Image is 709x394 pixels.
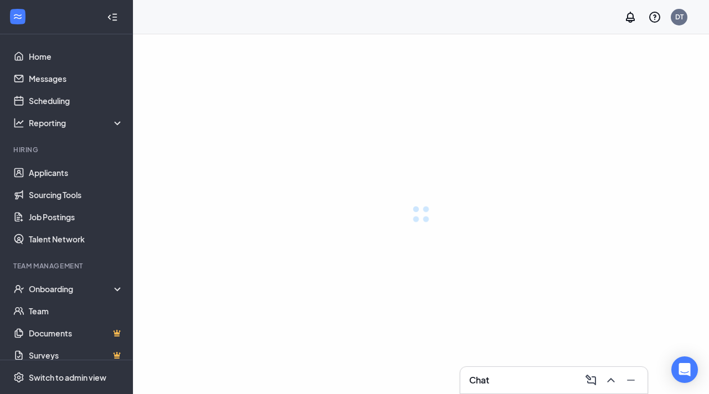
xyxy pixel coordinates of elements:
[29,90,124,112] a: Scheduling
[29,162,124,184] a: Applicants
[29,68,124,90] a: Messages
[584,374,598,387] svg: ComposeMessage
[13,261,121,271] div: Team Management
[29,372,106,383] div: Switch to admin view
[29,300,124,322] a: Team
[29,206,124,228] a: Job Postings
[29,344,124,366] a: SurveysCrown
[624,374,638,387] svg: Minimize
[671,356,698,383] div: Open Intercom Messenger
[13,145,121,154] div: Hiring
[648,11,661,24] svg: QuestionInfo
[13,117,24,128] svg: Analysis
[624,11,637,24] svg: Notifications
[29,45,124,68] a: Home
[29,117,124,128] div: Reporting
[12,11,23,22] svg: WorkstreamLogo
[107,12,118,23] svg: Collapse
[604,374,618,387] svg: ChevronUp
[469,374,489,386] h3: Chat
[675,12,684,22] div: DT
[621,371,639,389] button: Minimize
[29,184,124,206] a: Sourcing Tools
[29,228,124,250] a: Talent Network
[29,322,124,344] a: DocumentsCrown
[601,371,619,389] button: ChevronUp
[29,283,124,294] div: Onboarding
[581,371,599,389] button: ComposeMessage
[13,372,24,383] svg: Settings
[13,283,24,294] svg: UserCheck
